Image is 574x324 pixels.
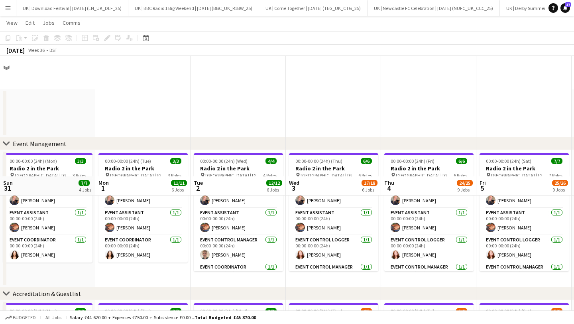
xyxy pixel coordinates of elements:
[552,187,568,193] div: 9 Jobs
[551,308,562,314] span: 5/6
[171,187,187,193] div: 6 Jobs
[480,179,486,186] span: Fri
[73,172,86,178] span: 3 Roles
[383,184,394,193] span: 4
[265,158,277,164] span: 4/4
[105,158,151,164] span: 00:00-00:00 (24h) (Tue)
[128,0,259,16] button: UK | BBC Radio 1 Big Weekend | [DATE] (BBC_UK_R1BW_25)
[289,208,378,235] app-card-role: Event Assistant1/100:00-00:00 (24h)[PERSON_NAME]
[98,179,109,186] span: Mon
[26,19,35,26] span: Edit
[384,263,474,290] app-card-role: Event Control Manager1/100:00-00:00 (24h)
[486,308,531,314] span: 00:00-00:00 (24h) (Sat)
[486,158,531,164] span: 00:00-00:00 (24h) (Sat)
[79,187,91,193] div: 4 Jobs
[289,235,378,263] app-card-role: Event Control Logger1/100:00-00:00 (24h)[PERSON_NAME]
[79,180,90,186] span: 7/7
[200,308,248,314] span: 00:00-00:00 (24h) (Wed)
[13,290,81,298] div: Accreditation & Guestlist
[49,47,57,53] div: BST
[478,184,486,193] span: 5
[384,235,474,263] app-card-role: Event Control Logger1/100:00-00:00 (24h)[PERSON_NAME]
[195,314,256,320] span: Total Budgeted £45 370.00
[391,308,434,314] span: 00:00-00:00 (24h) (Fri)
[110,172,168,178] span: [GEOGRAPHIC_DATA] | [GEOGRAPHIC_DATA], [GEOGRAPHIC_DATA]
[3,235,92,263] app-card-role: Event Coordinator1/100:00-00:00 (24h)[PERSON_NAME]
[454,172,467,178] span: 6 Roles
[480,263,569,290] app-card-role: Event Control Manager1/100:00-00:00 (24h)
[194,153,283,271] app-job-card: 00:00-00:00 (24h) (Wed)4/4Radio 2 in the Park [GEOGRAPHIC_DATA] | [GEOGRAPHIC_DATA], [GEOGRAPHIC_...
[263,172,277,178] span: 4 Roles
[105,308,151,314] span: 00:00-00:00 (24h) (Tue)
[289,153,378,271] app-job-card: 00:00-00:00 (24h) (Thu)6/6Radio 2 in the Park [GEOGRAPHIC_DATA] | [GEOGRAPHIC_DATA], [GEOGRAPHIC_...
[13,315,36,320] span: Budgeted
[6,19,18,26] span: View
[295,308,342,314] span: 00:00-00:00 (24h) (Thu)
[194,165,283,172] h3: Radio 2 in the Park
[457,187,472,193] div: 9 Jobs
[6,46,25,54] div: [DATE]
[3,208,92,235] app-card-role: Event Assistant1/100:00-00:00 (24h)[PERSON_NAME]
[3,179,13,186] span: Sun
[361,308,372,314] span: 4/5
[384,165,474,172] h3: Radio 2 in the Park
[97,184,109,193] span: 1
[193,184,203,193] span: 2
[289,179,299,186] span: Wed
[26,47,46,53] span: Week 36
[98,153,188,263] app-job-card: 00:00-00:00 (24h) (Tue)3/3Radio 2 in the Park [GEOGRAPHIC_DATA] | [GEOGRAPHIC_DATA], [GEOGRAPHIC_...
[13,140,67,148] div: Event Management
[456,158,467,164] span: 6/6
[267,187,282,193] div: 6 Jobs
[551,158,562,164] span: 7/7
[288,184,299,193] span: 3
[194,235,283,263] app-card-role: Event Control Manager1/100:00-00:00 (24h)[PERSON_NAME]
[289,165,378,172] h3: Radio 2 in the Park
[75,158,86,164] span: 3/3
[3,165,92,172] h3: Radio 2 in the Park
[361,158,372,164] span: 6/6
[259,0,368,16] button: UK | Come Together | [DATE] (TEG_UK_CTG_25)
[16,0,128,16] button: UK | Download Festival | [DATE] (LN_UK_DLF_25)
[39,18,58,28] a: Jobs
[289,263,378,290] app-card-role: Event Control Manager1/100:00-00:00 (24h)
[480,153,569,271] app-job-card: 00:00-00:00 (24h) (Sat)7/7Radio 2 in the Park [GEOGRAPHIC_DATA] | [GEOGRAPHIC_DATA], [GEOGRAPHIC_...
[4,313,37,322] button: Budgeted
[565,2,571,7] span: 17
[362,187,377,193] div: 6 Jobs
[384,179,394,186] span: Thu
[3,153,92,263] app-job-card: 00:00-00:00 (24h) (Mon)3/3Radio 2 in the Park [GEOGRAPHIC_DATA] | [GEOGRAPHIC_DATA], [GEOGRAPHIC_...
[194,263,283,290] app-card-role: Event Coordinator1/100:00-00:00 (24h)
[301,172,358,178] span: [GEOGRAPHIC_DATA] | [GEOGRAPHIC_DATA], [GEOGRAPHIC_DATA]
[491,172,549,178] span: [GEOGRAPHIC_DATA] | [GEOGRAPHIC_DATA], [GEOGRAPHIC_DATA]
[44,314,63,320] span: All jobs
[98,235,188,263] app-card-role: Event Coordinator1/100:00-00:00 (24h)[PERSON_NAME]
[480,208,569,235] app-card-role: Event Assistant1/100:00-00:00 (24h)[PERSON_NAME]
[560,3,570,13] a: 17
[552,180,568,186] span: 25/26
[194,208,283,235] app-card-role: Event Assistant1/100:00-00:00 (24h)[PERSON_NAME]
[98,208,188,235] app-card-role: Event Assistant1/100:00-00:00 (24h)[PERSON_NAME]
[170,308,181,314] span: 3/3
[384,208,474,235] app-card-role: Event Assistant1/100:00-00:00 (24h)[PERSON_NAME]
[457,180,473,186] span: 24/25
[480,235,569,263] app-card-role: Event Control Logger1/100:00-00:00 (24h)[PERSON_NAME]
[70,314,256,320] div: Salary £44 620.00 + Expenses £750.00 + Subsistence £0.00 =
[170,158,181,164] span: 3/3
[75,308,86,314] span: 2/2
[171,180,187,186] span: 11/11
[391,158,434,164] span: 00:00-00:00 (24h) (Fri)
[549,172,562,178] span: 7 Roles
[194,179,203,186] span: Tue
[266,180,282,186] span: 12/12
[205,172,263,178] span: [GEOGRAPHIC_DATA] | [GEOGRAPHIC_DATA], [GEOGRAPHIC_DATA]
[358,172,372,178] span: 6 Roles
[384,153,474,271] app-job-card: 00:00-00:00 (24h) (Fri)6/6Radio 2 in the Park [GEOGRAPHIC_DATA] | [GEOGRAPHIC_DATA], [GEOGRAPHIC_...
[295,158,342,164] span: 00:00-00:00 (24h) (Thu)
[396,172,454,178] span: [GEOGRAPHIC_DATA] | [GEOGRAPHIC_DATA], [GEOGRAPHIC_DATA]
